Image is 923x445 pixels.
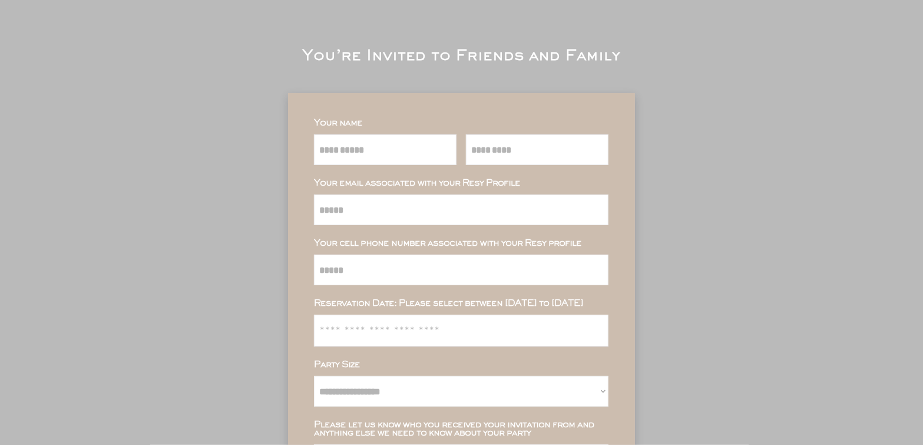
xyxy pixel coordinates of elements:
div: You’re Invited to Friends and Family [303,50,621,64]
div: Your email associated with your Resy Profile [314,179,608,187]
div: Your cell phone number associated with your Resy profile [314,239,608,248]
div: Party Size [314,361,608,369]
div: Please let us know who you received your invitation from and anything else we need to know about ... [314,421,608,437]
div: Your name [314,119,608,127]
div: Reservation Date: Please select between [DATE] to [DATE] [314,299,608,308]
